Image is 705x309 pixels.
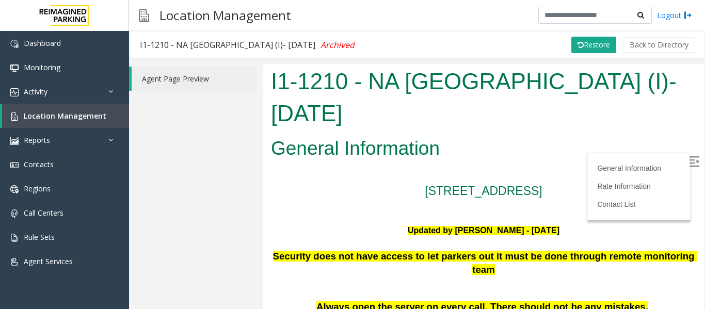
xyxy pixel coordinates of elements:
[24,232,55,242] span: Rule Sets
[24,208,63,218] span: Call Centers
[10,209,19,218] img: 'icon'
[139,3,149,28] img: pageIcon
[10,88,19,96] img: 'icon'
[24,38,61,48] span: Dashboard
[154,3,296,28] h3: Location Management
[24,159,54,169] span: Contacts
[10,234,19,242] img: 'icon'
[2,104,129,128] a: Location Management
[321,39,355,51] span: Archived
[10,112,19,121] img: 'icon'
[10,185,19,193] img: 'icon'
[10,64,19,72] img: 'icon'
[140,38,355,52] div: I1-1210 - NA [GEOGRAPHIC_DATA] (I)- [DATE]
[24,62,60,72] span: Monitoring
[571,37,616,53] button: Restore
[8,2,433,65] h1: I1-1210 - NA [GEOGRAPHIC_DATA] (I)- [DATE]
[53,237,382,248] span: Always open the server on every call. There should not be any mistakes
[426,92,436,103] img: Open/Close Sidebar Menu
[24,111,106,121] span: Location Management
[24,135,50,145] span: Reports
[10,187,434,211] span: Security does not have access to let parkers out it must be done through remote monitoring team
[334,136,372,144] a: Contact List
[623,37,695,53] button: Back to Directory
[334,100,398,108] a: General Information
[10,40,19,48] img: 'icon'
[382,237,385,248] span: .
[657,10,692,21] a: Logout
[10,161,19,169] img: 'icon'
[684,10,692,21] img: logout
[162,120,279,134] a: [STREET_ADDRESS]
[145,162,296,171] span: Updated by [PERSON_NAME] - [DATE]
[132,67,258,91] a: Agent Page Preview
[24,184,51,193] span: Regions
[334,118,388,126] a: Rate Information
[8,71,433,98] h2: General Information
[24,256,73,266] span: Agent Services
[24,87,47,96] span: Activity
[10,258,19,266] img: 'icon'
[10,137,19,145] img: 'icon'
